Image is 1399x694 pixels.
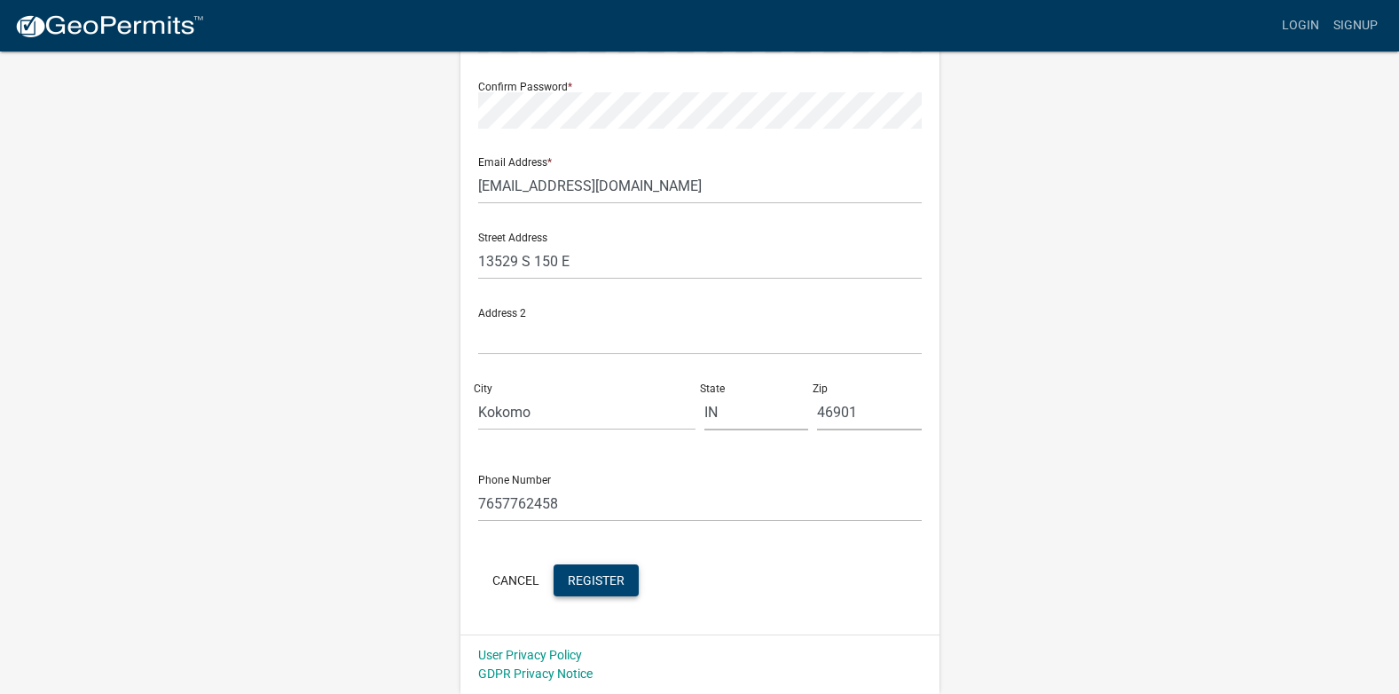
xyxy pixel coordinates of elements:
[478,648,582,662] a: User Privacy Policy
[1275,9,1326,43] a: Login
[568,572,625,587] span: Register
[554,564,639,596] button: Register
[478,666,593,681] a: GDPR Privacy Notice
[478,564,554,596] button: Cancel
[1326,9,1385,43] a: Signup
